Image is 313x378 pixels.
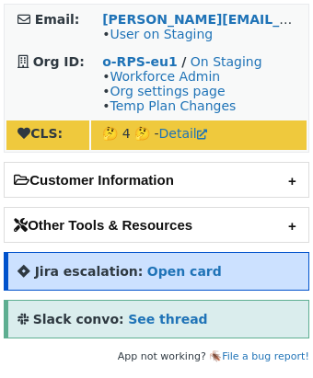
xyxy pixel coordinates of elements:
[181,54,186,69] strong: /
[110,27,213,41] a: User on Staging
[110,69,220,84] a: Workforce Admin
[102,69,236,113] span: • • •
[33,312,124,326] strong: Slack convo:
[91,120,307,150] td: 🤔 4 🤔 -
[110,98,236,113] a: Temp Plan Changes
[110,84,225,98] a: Org settings page
[5,163,308,197] h2: Customer Information
[17,126,63,141] strong: CLS:
[4,348,309,366] footer: App not working? 🪳
[159,126,207,141] a: Detail
[102,54,178,69] a: o-RPS-eu1
[102,27,213,41] span: •
[5,208,308,242] h2: Other Tools & Resources
[222,350,309,362] a: File a bug report!
[35,264,144,279] strong: Jira escalation:
[33,54,85,69] strong: Org ID:
[147,264,222,279] a: Open card
[128,312,207,326] a: See thread
[191,54,262,69] a: On Staging
[35,12,80,27] strong: Email:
